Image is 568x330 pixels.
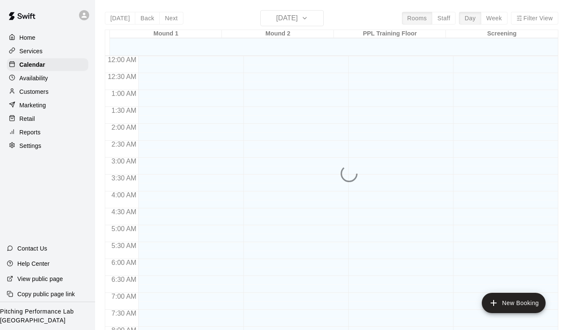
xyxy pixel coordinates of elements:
[482,293,546,313] button: add
[17,290,75,298] p: Copy public page link
[7,126,88,139] a: Reports
[109,90,139,97] span: 1:00 AM
[19,60,45,69] p: Calendar
[109,310,139,317] span: 7:30 AM
[109,141,139,148] span: 2:30 AM
[7,45,88,57] a: Services
[109,124,139,131] span: 2:00 AM
[334,30,446,38] div: PPL Training Floor
[19,87,49,96] p: Customers
[7,31,88,44] a: Home
[19,33,35,42] p: Home
[19,47,43,55] p: Services
[17,244,47,253] p: Contact Us
[109,259,139,266] span: 6:00 AM
[7,99,88,112] a: Marketing
[222,30,334,38] div: Mound 2
[19,101,46,109] p: Marketing
[110,30,222,38] div: Mound 1
[7,58,88,71] a: Calendar
[7,72,88,85] a: Availability
[109,293,139,300] span: 7:00 AM
[106,56,139,63] span: 12:00 AM
[7,139,88,152] a: Settings
[446,30,558,38] div: Screening
[7,112,88,125] a: Retail
[109,225,139,232] span: 5:00 AM
[19,74,48,82] p: Availability
[109,175,139,182] span: 3:30 AM
[109,107,139,114] span: 1:30 AM
[17,259,49,268] p: Help Center
[19,128,41,136] p: Reports
[109,276,139,283] span: 6:30 AM
[109,242,139,249] span: 5:30 AM
[109,208,139,215] span: 4:30 AM
[109,158,139,165] span: 3:00 AM
[106,73,139,80] span: 12:30 AM
[17,275,63,283] p: View public page
[19,115,35,123] p: Retail
[19,142,41,150] p: Settings
[7,85,88,98] a: Customers
[109,191,139,199] span: 4:00 AM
